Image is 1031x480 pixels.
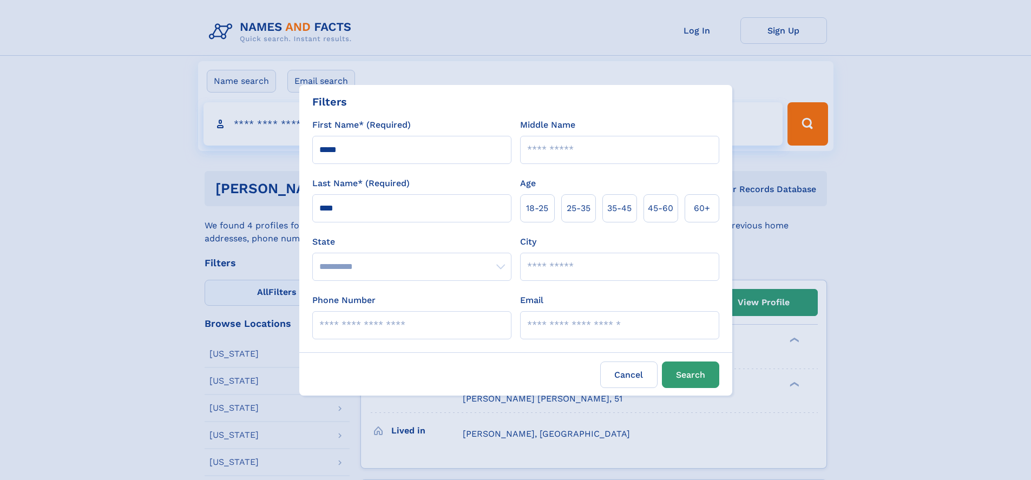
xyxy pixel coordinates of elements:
[694,202,710,215] span: 60+
[312,177,410,190] label: Last Name* (Required)
[648,202,673,215] span: 45‑60
[312,235,511,248] label: State
[312,119,411,131] label: First Name* (Required)
[520,294,543,307] label: Email
[607,202,632,215] span: 35‑45
[312,94,347,110] div: Filters
[662,361,719,388] button: Search
[567,202,590,215] span: 25‑35
[600,361,658,388] label: Cancel
[520,119,575,131] label: Middle Name
[312,294,376,307] label: Phone Number
[520,177,536,190] label: Age
[520,235,536,248] label: City
[526,202,548,215] span: 18‑25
